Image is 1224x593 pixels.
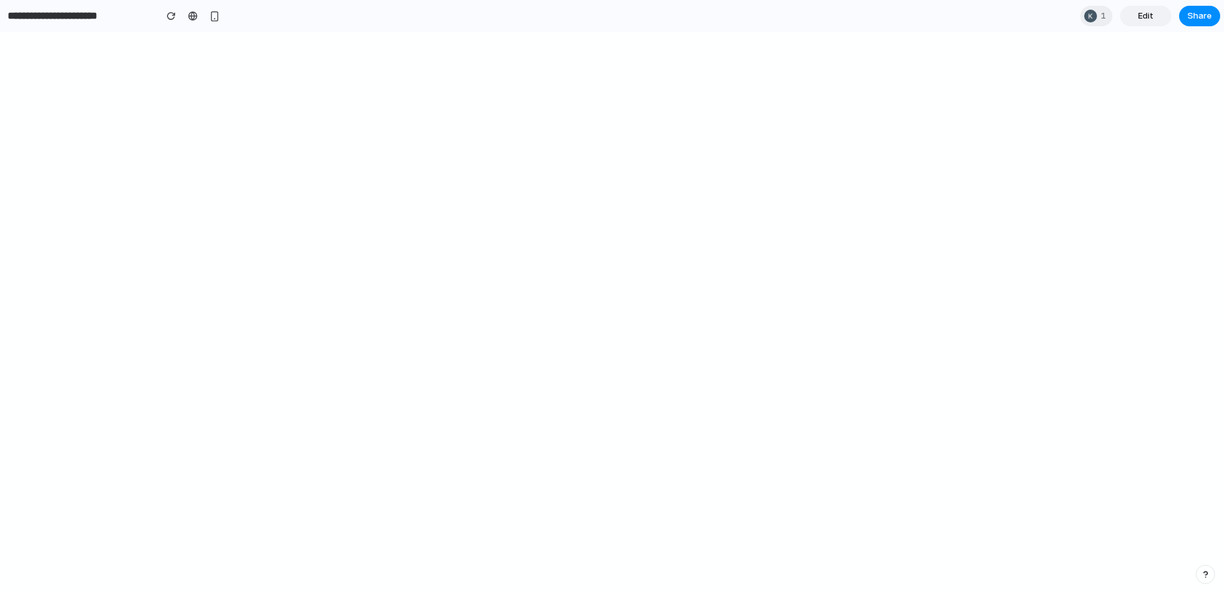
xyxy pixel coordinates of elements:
[1101,10,1110,22] span: 1
[1179,6,1220,26] button: Share
[1080,6,1112,26] div: 1
[1138,10,1153,22] span: Edit
[1187,10,1212,22] span: Share
[1120,6,1171,26] a: Edit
